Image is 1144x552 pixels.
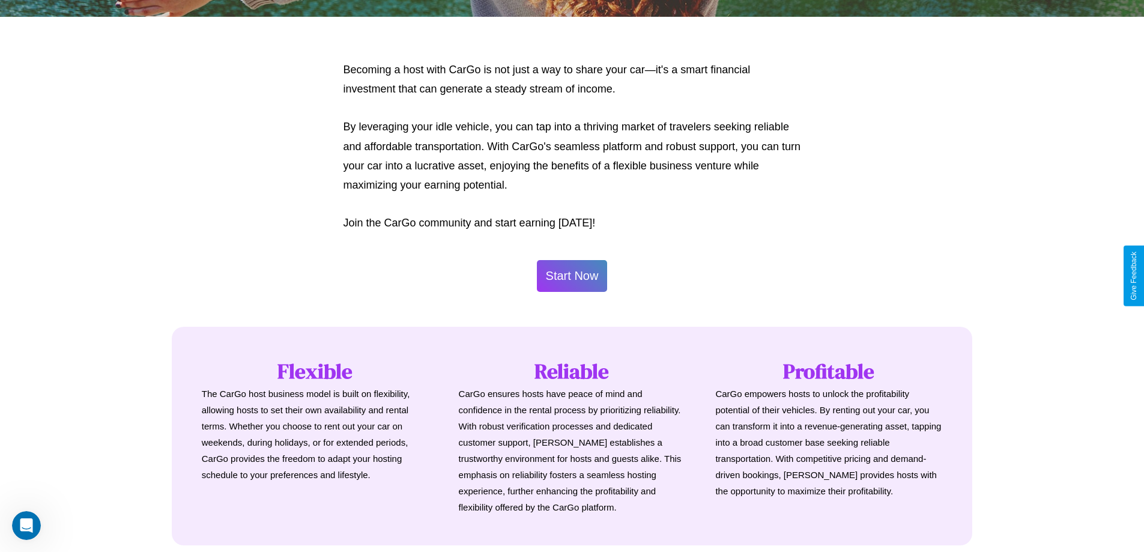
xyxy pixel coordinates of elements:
p: Join the CarGo community and start earning [DATE]! [344,213,801,232]
h1: Flexible [202,357,429,386]
button: Start Now [537,260,608,292]
h1: Reliable [459,357,686,386]
div: Give Feedback [1130,252,1138,300]
p: CarGo empowers hosts to unlock the profitability potential of their vehicles. By renting out your... [715,386,942,499]
iframe: Intercom live chat [12,511,41,540]
p: The CarGo host business model is built on flexibility, allowing hosts to set their own availabili... [202,386,429,483]
p: By leveraging your idle vehicle, you can tap into a thriving market of travelers seeking reliable... [344,117,801,195]
p: CarGo ensures hosts have peace of mind and confidence in the rental process by prioritizing relia... [459,386,686,515]
h1: Profitable [715,357,942,386]
p: Becoming a host with CarGo is not just a way to share your car—it's a smart financial investment ... [344,60,801,99]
